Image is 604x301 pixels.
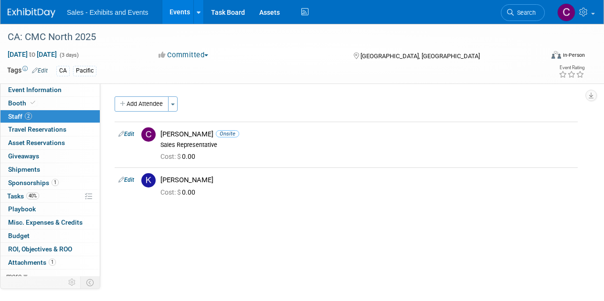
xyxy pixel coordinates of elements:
span: to [28,51,37,58]
div: Event Format [500,50,585,64]
td: Toggle Event Tabs [81,276,100,289]
span: Search [514,9,536,16]
span: 40% [26,192,39,199]
span: ROI, Objectives & ROO [8,245,72,253]
div: CA [56,66,70,76]
a: Asset Reservations [0,136,100,149]
a: Edit [118,176,134,183]
div: Pacific [73,66,96,76]
a: Tasks40% [0,190,100,203]
a: Search [501,4,545,21]
span: Giveaways [8,152,39,160]
div: CA: CMC North 2025 [4,29,536,46]
div: In-Person [562,52,585,59]
span: Cost: $ [160,188,182,196]
span: Tasks [7,192,39,200]
a: Booth [0,97,100,110]
span: Attachments [8,259,56,266]
a: Budget [0,229,100,242]
span: Booth [8,99,37,107]
a: Event Information [0,83,100,96]
button: Add Attendee [115,96,169,112]
span: 0.00 [160,188,199,196]
span: Sales - Exhibits and Events [67,9,148,16]
span: 1 [49,259,56,266]
a: Staff2 [0,110,100,123]
span: Shipments [8,166,40,173]
span: 0.00 [160,153,199,160]
span: Misc. Expenses & Credits [8,218,83,226]
img: K.jpg [141,173,156,187]
span: Budget [8,232,30,239]
a: Edit [32,67,48,74]
td: Tags [7,65,48,76]
div: [PERSON_NAME] [160,176,574,185]
span: [DATE] [DATE] [7,50,57,59]
a: Playbook [0,203,100,216]
a: more [0,270,100,282]
span: Travel Reservations [8,125,66,133]
div: [PERSON_NAME] [160,130,574,139]
a: Shipments [0,163,100,176]
span: Sponsorships [8,179,59,187]
img: C.jpg [141,127,156,142]
img: Format-Inperson.png [551,51,561,59]
span: (3 days) [59,52,79,58]
button: Committed [155,50,212,60]
span: Event Information [8,86,62,93]
i: Booth reservation complete [31,100,35,105]
span: Playbook [8,205,36,213]
span: [GEOGRAPHIC_DATA], [GEOGRAPHIC_DATA] [360,52,480,60]
img: ExhibitDay [8,8,55,18]
div: Event Rating [559,65,584,70]
span: more [6,272,21,280]
span: Asset Reservations [8,139,65,146]
a: ROI, Objectives & ROO [0,243,100,256]
a: Attachments1 [0,256,100,269]
span: 1 [52,179,59,186]
td: Personalize Event Tab Strip [64,276,81,289]
span: Staff [8,113,32,120]
a: Sponsorships1 [0,176,100,189]
span: 2 [25,113,32,120]
img: Christine Lurz [557,3,575,21]
a: Misc. Expenses & Credits [0,216,100,229]
div: Sales Representative [160,141,574,149]
a: Travel Reservations [0,123,100,136]
span: Cost: $ [160,153,182,160]
a: Edit [118,131,134,137]
a: Giveaways [0,150,100,163]
span: Onsite [216,130,239,137]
